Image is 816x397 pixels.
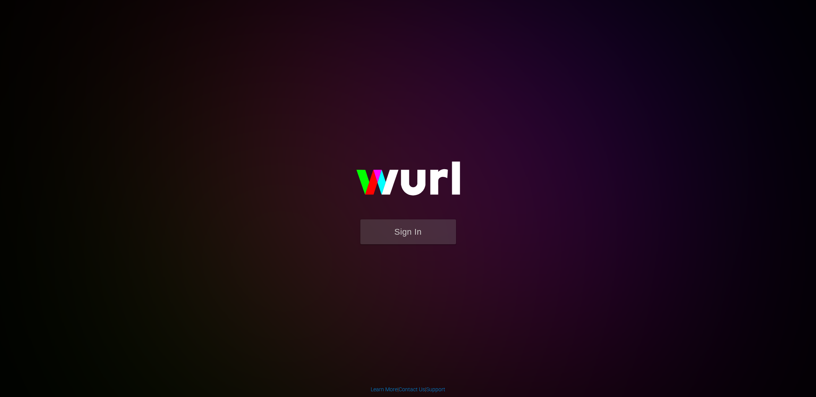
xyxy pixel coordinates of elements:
a: Contact Us [399,386,425,392]
button: Sign In [360,219,456,244]
a: Support [426,386,445,392]
div: | | [371,386,445,393]
img: wurl-logo-on-black-223613ac3d8ba8fe6dc639794a292ebdb59501304c7dfd60c99c58986ef67473.svg [332,145,485,219]
a: Learn More [371,386,397,392]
